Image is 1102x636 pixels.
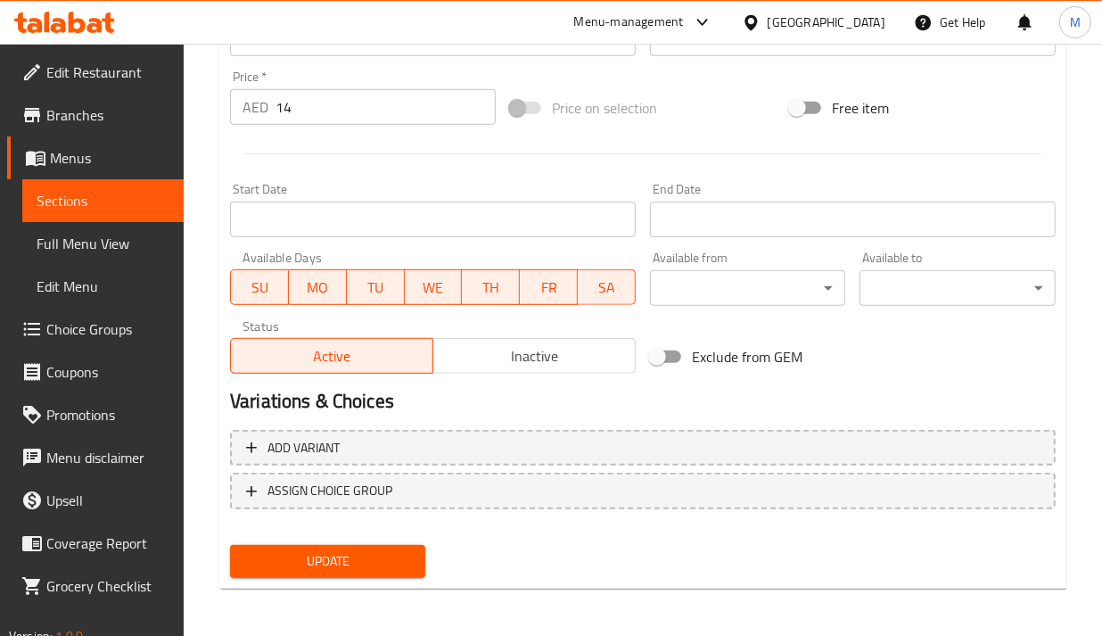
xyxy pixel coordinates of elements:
a: Edit Menu [22,265,184,308]
a: Coverage Report [7,522,184,565]
a: Grocery Checklist [7,565,184,607]
button: Active [230,338,433,374]
span: Price on selection [552,97,657,119]
button: FR [520,269,578,305]
button: Update [230,545,425,578]
a: Branches [7,94,184,136]
button: SU [230,269,289,305]
span: Promotions [46,404,169,425]
span: Grocery Checklist [46,575,169,597]
span: Exclude from GEM [692,346,802,368]
span: Menu disclaimer [46,447,169,468]
a: Choice Groups [7,308,184,351]
a: Upsell [7,479,184,522]
span: SA [585,275,629,301]
a: Menu disclaimer [7,436,184,479]
button: ASSIGN CHOICE GROUP [230,473,1056,509]
a: Promotions [7,393,184,436]
button: Inactive [432,338,636,374]
div: Menu-management [574,12,684,33]
span: M [1070,12,1081,32]
span: Free item [832,97,889,119]
span: FR [527,275,571,301]
span: SU [238,275,282,301]
span: Edit Menu [37,276,169,297]
button: TH [462,269,520,305]
span: Inactive [440,343,629,369]
span: Add variant [267,437,340,459]
input: Please enter price [275,89,496,125]
span: Sections [37,190,169,211]
h2: Variations & Choices [230,388,1056,415]
a: Coupons [7,351,184,393]
button: TU [347,269,405,305]
a: Menus [7,136,184,179]
button: Add variant [230,430,1056,467]
div: ​ [859,270,1055,306]
div: [GEOGRAPHIC_DATA] [768,12,885,32]
span: TU [354,275,398,301]
span: Coverage Report [46,533,169,554]
span: Upsell [46,490,169,511]
span: TH [469,275,513,301]
div: ​ [650,270,845,306]
span: Active [238,343,426,369]
button: WE [405,269,463,305]
span: WE [412,275,456,301]
span: Edit Restaurant [46,62,169,83]
span: Coupons [46,361,169,383]
a: Sections [22,179,184,222]
span: Update [244,550,411,573]
span: Choice Groups [46,318,169,340]
span: ASSIGN CHOICE GROUP [267,480,392,502]
span: MO [296,275,340,301]
a: Full Menu View [22,222,184,265]
span: Menus [50,147,169,169]
span: Branches [46,104,169,126]
button: SA [578,269,636,305]
a: Edit Restaurant [7,51,184,94]
button: MO [289,269,347,305]
p: AED [243,96,268,118]
span: Full Menu View [37,233,169,254]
